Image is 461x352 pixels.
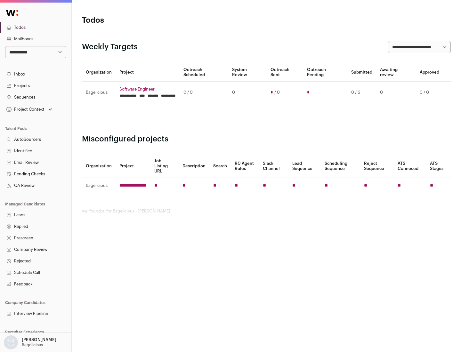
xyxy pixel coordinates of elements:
th: Awaiting review [376,63,416,82]
h2: Misconfigured projects [82,134,451,144]
th: Submitted [347,63,376,82]
th: Scheduling Sequence [321,155,360,178]
th: ATS Stages [426,155,451,178]
footer: wellfound:ai for Bagelicious - [PERSON_NAME] [82,209,451,214]
div: Project Context [5,107,44,112]
th: Lead Sequence [288,155,321,178]
td: 0 / 0 [416,82,443,104]
td: Bagelicious [82,178,116,194]
button: Open dropdown [5,105,53,114]
p: Bagelicious [22,342,43,348]
th: Job Listing URL [150,155,179,178]
th: Search [209,155,231,178]
p: [PERSON_NAME] [22,337,56,342]
a: Software Engineer [119,87,176,92]
td: 0 [376,82,416,104]
th: Reject Sequence [360,155,394,178]
th: Organization [82,155,116,178]
th: Project [116,155,150,178]
h1: Todos [82,15,205,26]
th: Outreach Pending [303,63,347,82]
th: Approved [416,63,443,82]
th: Outreach Sent [267,63,303,82]
img: nopic.png [4,335,18,349]
th: ATS Conneced [394,155,426,178]
th: System Review [228,63,266,82]
td: 0 [228,82,266,104]
button: Open dropdown [3,335,58,349]
th: Description [179,155,209,178]
th: Outreach Scheduled [180,63,228,82]
img: Wellfound [3,6,22,19]
th: Organization [82,63,116,82]
th: Slack Channel [259,155,288,178]
h2: Weekly Targets [82,42,138,52]
th: Project [116,63,180,82]
span: / 0 [274,90,280,95]
td: 0 / 6 [347,82,376,104]
td: Bagelicious [82,82,116,104]
th: RC Agent Rules [231,155,259,178]
td: 0 / 0 [180,82,228,104]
